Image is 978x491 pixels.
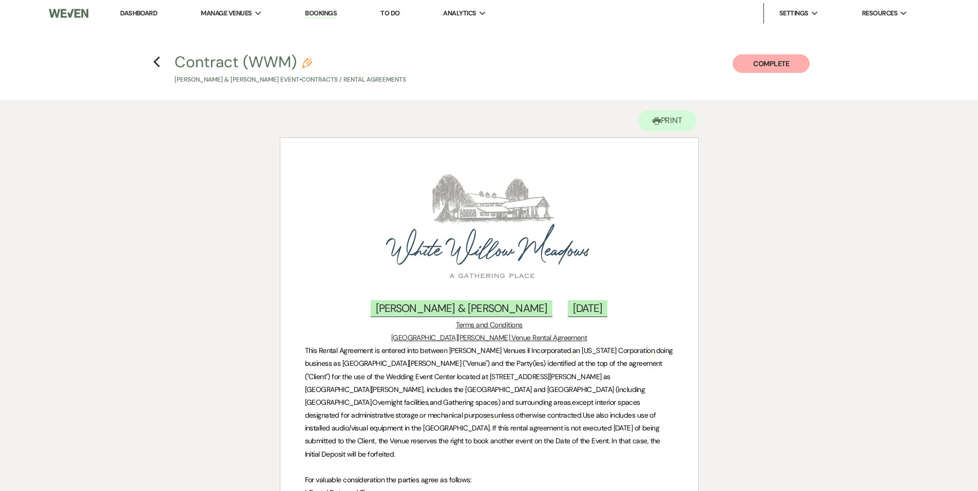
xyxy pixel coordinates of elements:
button: Complete [733,54,810,73]
span: [PERSON_NAME] & [PERSON_NAME] [371,300,553,317]
span: Analytics [443,8,476,18]
span: , [394,410,395,420]
span: Use also includes use of installed audio/visual equipment in the [GEOGRAPHIC_DATA]. If this renta... [305,410,662,459]
img: unnamed.png [385,164,590,280]
span: , [371,398,372,407]
button: Print [638,110,697,131]
a: To Do [380,9,399,17]
span: Overnight facilities [372,398,428,407]
span: unless otherwise contracted [494,410,581,420]
span: This Rental Agreement is entered into between [PERSON_NAME] Venues II Incorporated [305,346,571,355]
span: an [US_STATE] Corporation [572,346,655,355]
button: Contract (WWM)[PERSON_NAME] & [PERSON_NAME] Event•Contracts / Rental Agreements [175,54,406,85]
span: Resources [862,8,897,18]
u: [GEOGRAPHIC_DATA][PERSON_NAME] Venue Rental Agreement [391,333,587,342]
span: storage [395,410,418,420]
span: and Gathering spaces) and surrounding areas [430,398,571,407]
span: , [428,398,429,407]
span: e top of the agreement ( [305,359,664,381]
a: Bookings [305,9,337,18]
span: For valuable consideration the parties agree as follows: [305,475,472,484]
span: [DATE] [568,300,608,317]
span: , [655,346,656,355]
p: [PERSON_NAME] & [PERSON_NAME] Event • Contracts / Rental Agreements [175,75,406,85]
span: Settings [779,8,809,18]
span: "Client") for the use of the Wedding Event Center located at [STREET_ADDRESS][PERSON_NAME] as [GE... [305,372,647,407]
a: Dashboard [120,9,157,17]
img: Weven Logo [49,3,88,24]
span: , [571,346,572,355]
span: , [493,410,494,420]
span: . [581,410,582,420]
u: Terms and Conditions [456,320,523,329]
span: , [418,410,419,420]
span: , [571,398,572,407]
span: or mechanical purposes [419,410,493,420]
span: Manage Venues [201,8,252,18]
